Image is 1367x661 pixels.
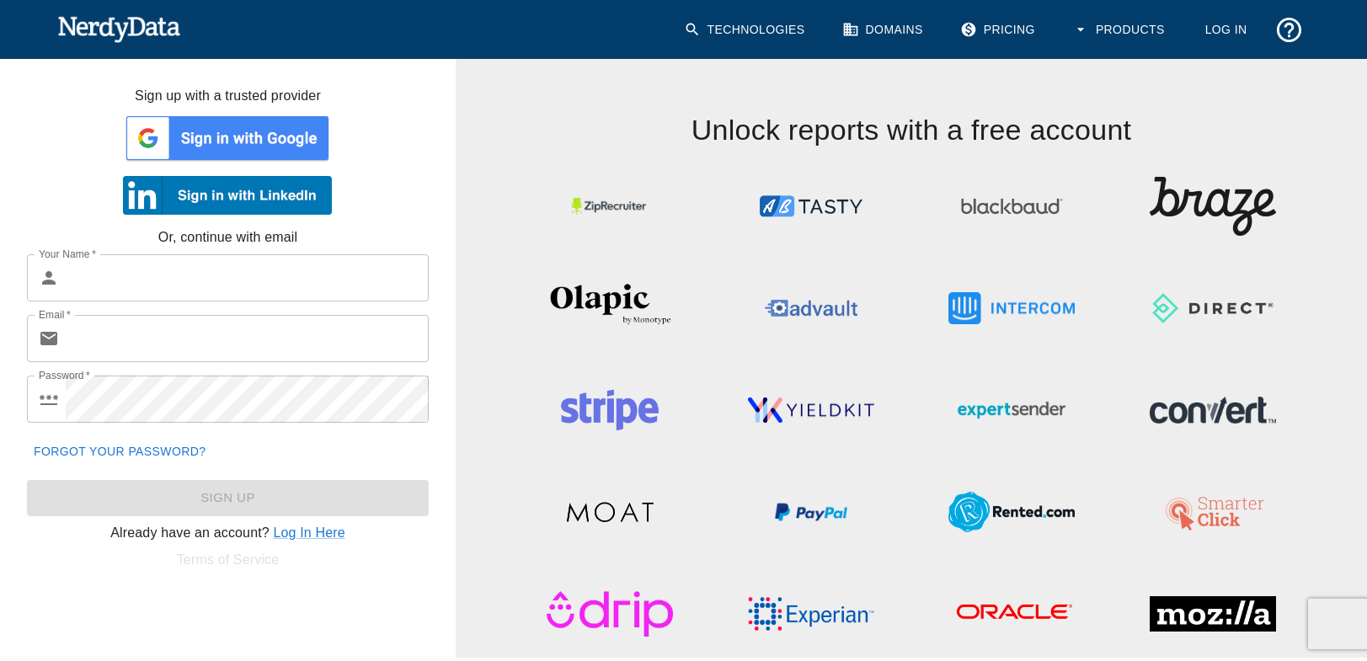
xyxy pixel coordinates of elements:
img: PayPal [748,474,874,550]
a: Forgot your password? [27,436,212,467]
img: Mozilla [1150,576,1276,652]
img: Olapic [547,270,673,346]
a: Pricing [950,8,1049,51]
label: Email [39,307,71,322]
a: Terms of Service [177,552,280,567]
button: Support and Documentation [1268,8,1311,51]
img: Convert [1150,372,1276,448]
label: Password [39,368,90,382]
img: Direct [1150,270,1276,346]
img: SmarterClick [1150,474,1276,550]
img: Experian [748,576,874,652]
img: Stripe [547,372,673,448]
img: ZipRecruiter [547,168,673,244]
img: Intercom [948,270,1075,346]
img: Advault [748,270,874,346]
img: Rented [948,474,1075,550]
a: Domains [832,8,937,51]
img: ExpertSender [948,372,1075,448]
a: Log In [1192,8,1261,51]
img: NerdyData.com [57,12,181,45]
img: Moat [547,474,673,550]
img: Oracle [948,576,1075,652]
a: Log In Here [273,525,344,540]
a: Technologies [674,8,819,51]
label: Your Name [39,247,96,261]
img: Drip [547,576,673,652]
button: Products [1062,8,1178,51]
img: Blackbaud [948,168,1075,244]
h4: Unlock reports with a free account [510,59,1313,148]
img: ABTasty [748,168,874,244]
img: YieldKit [748,372,874,448]
img: Braze [1150,168,1276,244]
